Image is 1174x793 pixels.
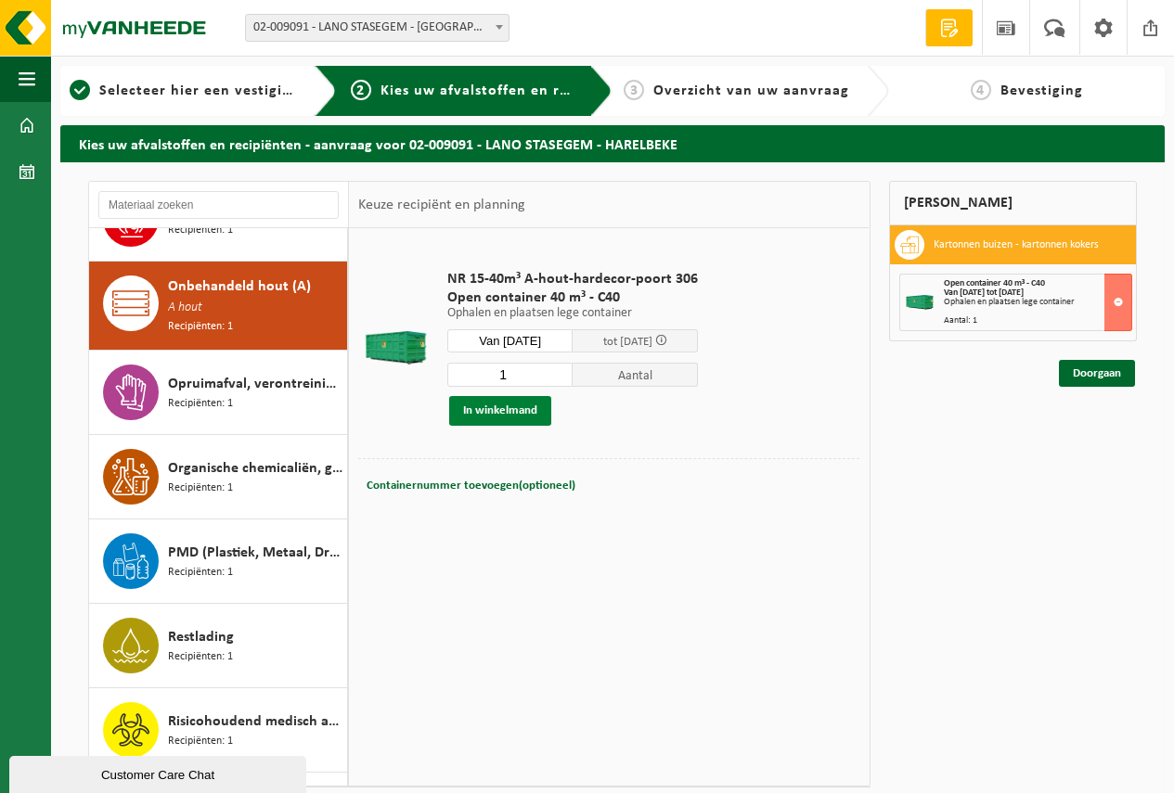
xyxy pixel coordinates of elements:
div: [PERSON_NAME] [889,181,1138,225]
span: A hout [168,298,202,318]
span: 1 [70,80,90,100]
span: Risicohoudend medisch afval [168,710,342,733]
span: Recipiënten: 1 [168,318,233,336]
span: Restlading [168,626,234,648]
span: Bevestiging [1000,83,1083,98]
span: Recipiënten: 1 [168,564,233,582]
span: Open container 40 m³ - C40 [447,288,698,307]
input: Materiaal zoeken [98,191,339,219]
div: Keuze recipiënt en planning [349,182,535,228]
span: Recipiënten: 1 [168,733,233,750]
h2: Kies uw afvalstoffen en recipiënten - aanvraag voor 02-009091 - LANO STASEGEM - HARELBEKE [60,125,1165,161]
span: Opruimafval, verontreinigd met olie [168,373,342,395]
span: 02-009091 - LANO STASEGEM - HARELBEKE [246,15,509,41]
h3: Kartonnen buizen - kartonnen kokers [934,230,1099,260]
button: Organische chemicaliën, gevaarlijk vloeibaar in kleinverpakking Recipiënten: 1 [89,435,348,519]
span: Organische chemicaliën, gevaarlijk vloeibaar in kleinverpakking [168,457,342,480]
span: 2 [351,80,371,100]
iframe: chat widget [9,752,310,793]
button: Restlading Recipiënten: 1 [89,604,348,688]
button: Onbehandeld hout (A) A hout Recipiënten: 1 [89,262,348,351]
span: Onbehandeld hout (A) [168,275,311,298]
span: Recipiënten: 1 [168,395,233,413]
span: Selecteer hier een vestiging [99,83,300,98]
span: Open container 40 m³ - C40 [944,278,1045,288]
div: Aantal: 1 [944,316,1132,326]
span: 3 [624,80,644,100]
span: Containernummer toevoegen(optioneel) [367,480,575,492]
button: In winkelmand [449,396,551,426]
span: Recipiënten: 1 [168,222,233,239]
span: Recipiënten: 1 [168,648,233,666]
div: Ophalen en plaatsen lege container [944,298,1132,307]
p: Ophalen en plaatsen lege container [447,307,698,320]
span: 02-009091 - LANO STASEGEM - HARELBEKE [245,14,510,42]
strong: Van [DATE] tot [DATE] [944,288,1024,298]
span: 4 [971,80,991,100]
span: Overzicht van uw aanvraag [653,83,849,98]
a: Doorgaan [1059,360,1135,387]
span: NR 15-40m³ A-hout-hardecor-poort 306 [447,270,698,288]
button: Containernummer toevoegen(optioneel) [365,473,577,499]
input: Selecteer datum [447,329,573,352]
span: Kies uw afvalstoffen en recipiënten [381,83,636,98]
button: PMD (Plastiek, Metaal, Drankkartons) (bedrijven) Recipiënten: 1 [89,519,348,604]
button: Risicohoudend medisch afval Recipiënten: 1 [89,688,348,773]
span: Recipiënten: 1 [168,480,233,497]
a: 1Selecteer hier een vestiging [70,80,300,102]
span: tot [DATE] [603,336,652,348]
button: Opruimafval, verontreinigd met olie Recipiënten: 1 [89,351,348,435]
span: Aantal [573,363,698,387]
span: PMD (Plastiek, Metaal, Drankkartons) (bedrijven) [168,542,342,564]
